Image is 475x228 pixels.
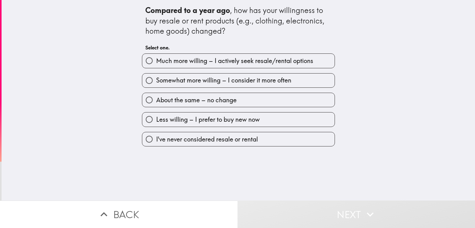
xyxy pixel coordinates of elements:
[145,6,230,15] b: Compared to a year ago
[142,93,335,107] button: About the same – no change
[156,57,313,65] span: Much more willing – I actively seek resale/rental options
[142,132,335,146] button: I've never considered resale or rental
[156,96,237,104] span: About the same – no change
[142,54,335,68] button: Much more willing – I actively seek resale/rental options
[237,201,475,228] button: Next
[145,44,332,51] h6: Select one.
[142,74,335,87] button: Somewhat more willing – I consider it more often
[145,5,332,36] div: , how has your willingness to buy resale or rent products (e.g., clothing, electronics, home good...
[156,115,260,124] span: Less willing – I prefer to buy new now
[156,76,291,85] span: Somewhat more willing – I consider it more often
[156,135,258,144] span: I've never considered resale or rental
[142,112,335,126] button: Less willing – I prefer to buy new now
